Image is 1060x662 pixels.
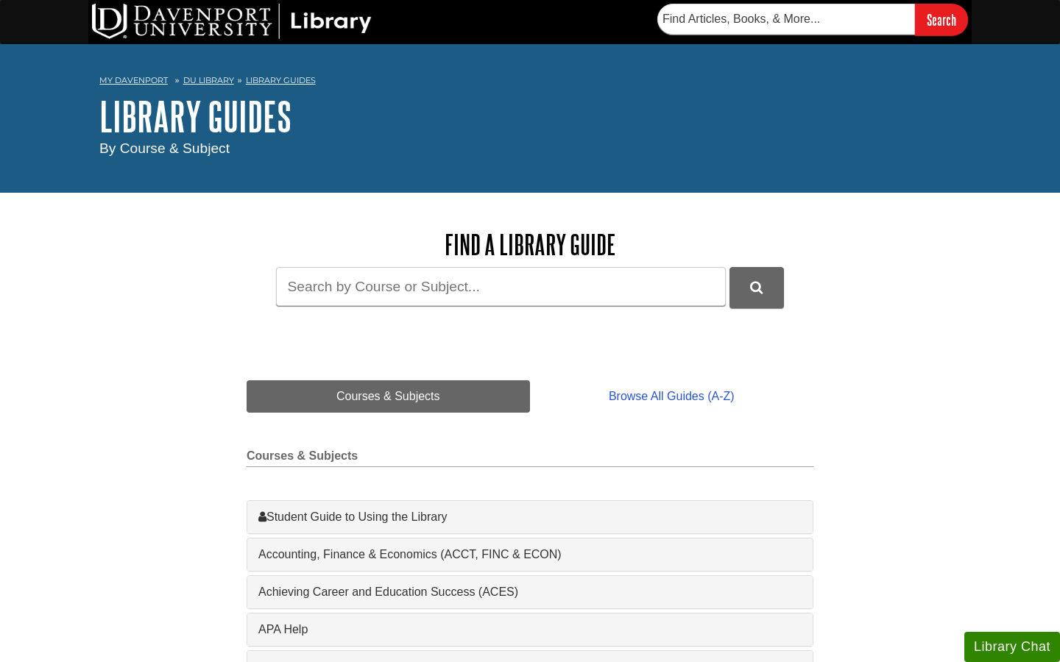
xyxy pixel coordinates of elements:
[530,380,813,413] a: Browse All Guides (A-Z)
[258,508,802,526] a: Student Guide to Using the Library
[657,4,968,35] form: Searches DU Library's articles, books, and more
[258,621,802,638] a: APA Help
[99,94,961,138] h1: Library Guides
[246,75,316,85] a: Library Guides
[750,281,763,294] i: Search Library Guides
[964,632,1060,662] button: Library Chat
[247,229,813,260] h2: Find a Library Guide
[729,267,784,307] button: DU Library Guides Search
[247,449,813,467] h2: Courses & Subjects
[258,583,802,601] a: Achieving Career and Education Success (ACES)
[99,138,961,160] div: By Course & Subject
[915,4,968,35] input: Search
[99,71,961,94] nav: breadcrumb
[183,75,234,85] a: DU Library
[99,74,168,87] a: My Davenport
[258,546,802,563] a: Accounting, Finance & Economics (ACCT, FINC & ECON)
[276,267,726,306] input: Search by Course or Subject...
[247,380,530,413] a: Courses & Subjects
[92,4,372,39] img: DU Library
[657,4,915,35] input: Find Articles, Books, & More...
